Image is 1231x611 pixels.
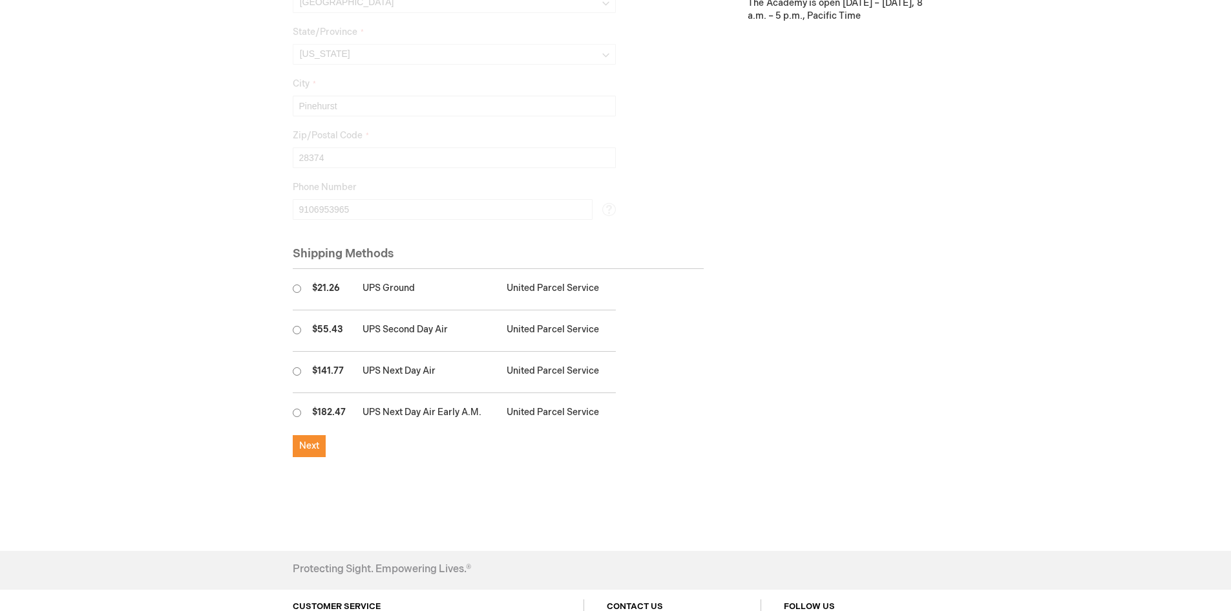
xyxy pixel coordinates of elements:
td: UPS Next Day Air [356,352,500,393]
span: Next [299,440,319,451]
span: $21.26 [312,283,340,294]
button: Next [293,435,326,457]
span: $182.47 [312,407,346,418]
h4: Protecting Sight. Empowering Lives.® [293,564,471,575]
span: $141.77 [312,365,344,376]
td: United Parcel Service [500,310,615,352]
span: $55.43 [312,324,343,335]
td: United Parcel Service [500,393,615,434]
td: United Parcel Service [500,352,615,393]
div: Shipping Methods [293,246,704,270]
td: UPS Ground [356,269,500,310]
td: United Parcel Service [500,269,615,310]
td: UPS Second Day Air [356,310,500,352]
td: UPS Next Day Air Early A.M. [356,393,500,434]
